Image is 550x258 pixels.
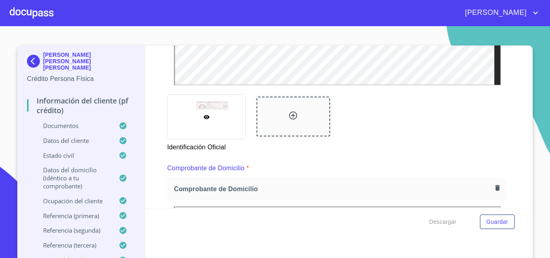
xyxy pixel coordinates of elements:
p: Identificación Oficial [167,139,245,152]
div: [PERSON_NAME] [PERSON_NAME] [PERSON_NAME] [27,52,135,74]
button: account of current user [459,6,540,19]
p: Referencia (segunda) [27,226,119,234]
p: Crédito Persona Física [27,74,135,84]
p: Estado Civil [27,151,119,159]
button: Guardar [480,215,515,229]
p: [PERSON_NAME] [PERSON_NAME] [PERSON_NAME] [43,52,135,71]
span: Guardar [486,217,508,227]
span: Descargar [429,217,457,227]
p: Referencia (primera) [27,212,119,220]
p: Datos del cliente [27,136,119,144]
span: Comprobante de Domicilio [174,185,492,193]
p: Ocupación del Cliente [27,197,119,205]
img: Docupass spot blue [27,55,43,68]
p: Comprobante de Domicilio [167,163,244,173]
p: Referencia (tercera) [27,241,119,249]
p: Documentos [27,122,119,130]
p: Datos del domicilio (idéntico a tu comprobante) [27,166,119,190]
p: Información del cliente (PF crédito) [27,96,135,115]
span: [PERSON_NAME] [459,6,531,19]
button: Descargar [426,215,460,229]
